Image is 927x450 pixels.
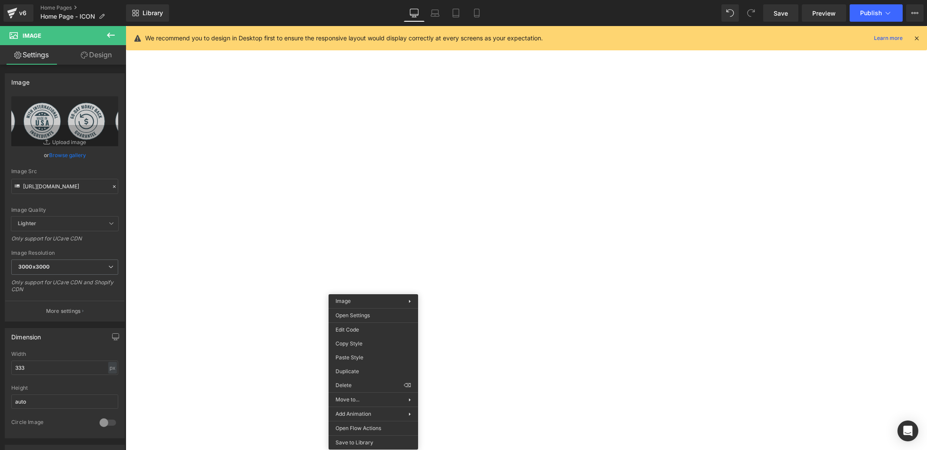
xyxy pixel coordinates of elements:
[336,368,411,375] span: Duplicate
[336,424,411,432] span: Open Flow Actions
[774,9,788,18] span: Save
[871,33,906,43] a: Learn more
[3,4,33,22] a: v6
[425,4,445,22] a: Laptop
[336,396,409,404] span: Move to...
[897,420,918,441] div: Open Intercom Messenger
[11,279,118,299] div: Only support for UCare CDN and Shopify CDN
[906,4,924,22] button: More
[11,328,41,341] div: Dimension
[802,4,846,22] a: Preview
[5,301,124,321] button: More settings
[40,4,126,11] a: Home Pages
[145,33,543,43] p: We recommend you to design in Desktop first to ensure the responsive layout would display correct...
[336,410,409,418] span: Add Animation
[721,4,739,22] button: Undo
[404,4,425,22] a: Desktop
[11,361,118,375] input: auto
[11,168,118,174] div: Image Src
[11,394,118,409] input: auto
[46,307,81,315] p: More settings
[336,439,411,447] span: Save to Library
[336,298,351,304] span: Image
[812,9,836,18] span: Preview
[11,250,118,256] div: Image Resolution
[742,4,760,22] button: Redo
[143,9,163,17] span: Library
[17,7,28,19] div: v6
[18,263,50,270] b: 3000x3000
[336,326,411,334] span: Edit Code
[11,385,118,391] div: Height
[18,220,36,227] b: Lighter
[23,32,41,39] span: Image
[11,179,118,194] input: Link
[336,340,411,348] span: Copy Style
[860,10,882,16] span: Publish
[11,74,30,86] div: Image
[445,4,466,22] a: Tablet
[65,45,128,65] a: Design
[336,354,411,361] span: Paste Style
[11,419,91,428] div: Circle Image
[336,381,404,389] span: Delete
[49,148,86,163] a: Browse gallery
[108,362,117,374] div: px
[126,4,169,22] a: New Library
[404,381,411,389] span: ⌫
[466,4,487,22] a: Mobile
[11,351,118,357] div: Width
[850,4,903,22] button: Publish
[11,151,118,160] div: or
[336,312,411,319] span: Open Settings
[11,207,118,213] div: Image Quality
[40,13,95,20] span: Home Page - ICON
[11,235,118,248] div: Only support for UCare CDN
